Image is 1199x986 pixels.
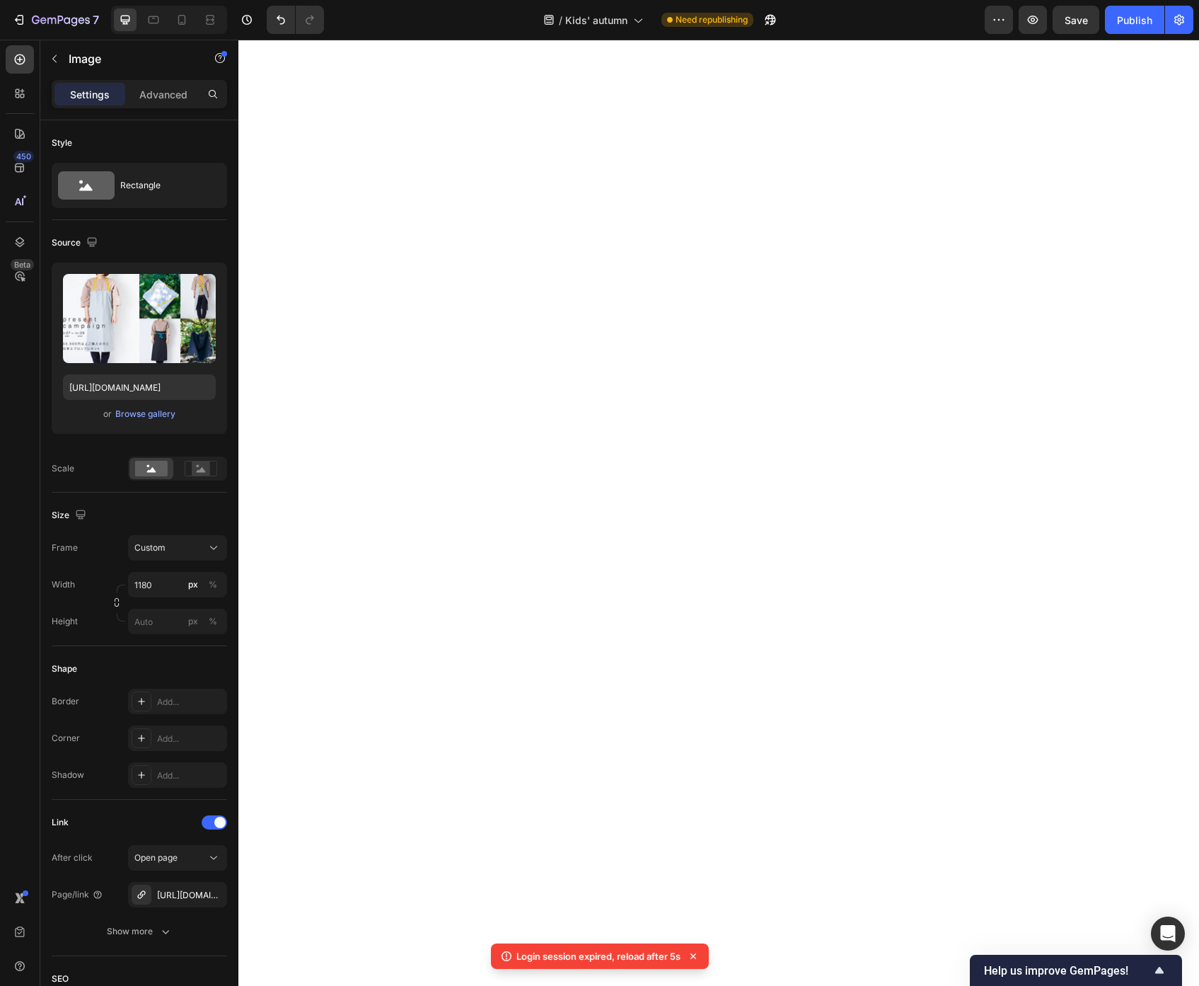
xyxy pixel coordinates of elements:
span: Help us improve GemPages! [984,964,1151,978]
div: Source [52,234,100,253]
span: or [103,406,112,423]
span: Kids' autumn [565,13,627,28]
span: Custom [134,541,166,554]
button: Custom [128,535,227,561]
div: Shape [52,663,77,675]
p: Settings [70,87,110,102]
div: Rectangle [120,169,207,202]
div: After click [52,852,93,864]
div: Shadow [52,769,84,781]
div: Add... [157,769,224,782]
div: Open Intercom Messenger [1151,917,1185,951]
div: Link [52,816,69,829]
button: Browse gallery [115,407,176,421]
div: [URL][DOMAIN_NAME] [157,889,224,902]
div: Browse gallery [115,408,175,420]
div: % [209,578,217,591]
div: Border [52,695,79,708]
button: % [185,613,202,630]
p: Login session expired, reload after 5s [516,949,680,963]
button: % [185,576,202,593]
div: Scale [52,462,74,475]
div: Undo/Redo [267,6,324,34]
iframe: Design area [238,40,1199,986]
div: px [188,615,198,628]
input: px% [128,609,227,634]
div: Show more [107,924,173,939]
p: 7 [93,11,99,28]
div: % [209,615,217,628]
div: SEO [52,973,69,985]
label: Frame [52,541,78,554]
div: Add... [157,733,224,745]
button: Show survey - Help us improve GemPages! [984,962,1168,979]
button: Show more [52,919,227,944]
label: Height [52,615,78,628]
p: Image [69,50,189,67]
span: / [559,13,562,28]
button: Publish [1105,6,1164,34]
div: px [188,578,198,591]
div: Corner [52,732,80,745]
div: Page/link [52,888,103,901]
input: https://example.com/image.jpg [63,374,216,400]
div: Beta [11,259,34,270]
div: Size [52,506,89,525]
div: Style [52,137,72,149]
p: Advanced [139,87,187,102]
span: Need republishing [676,13,748,26]
span: Open page [134,852,178,863]
button: 7 [6,6,105,34]
input: px% [128,572,227,597]
label: Width [52,578,75,591]
button: Open page [128,845,227,871]
button: px [204,613,221,630]
button: px [204,576,221,593]
div: Add... [157,696,224,709]
div: 450 [13,151,34,162]
button: Save [1053,6,1099,34]
img: preview-image [63,274,216,363]
span: Save [1065,14,1088,26]
div: Publish [1117,13,1152,28]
